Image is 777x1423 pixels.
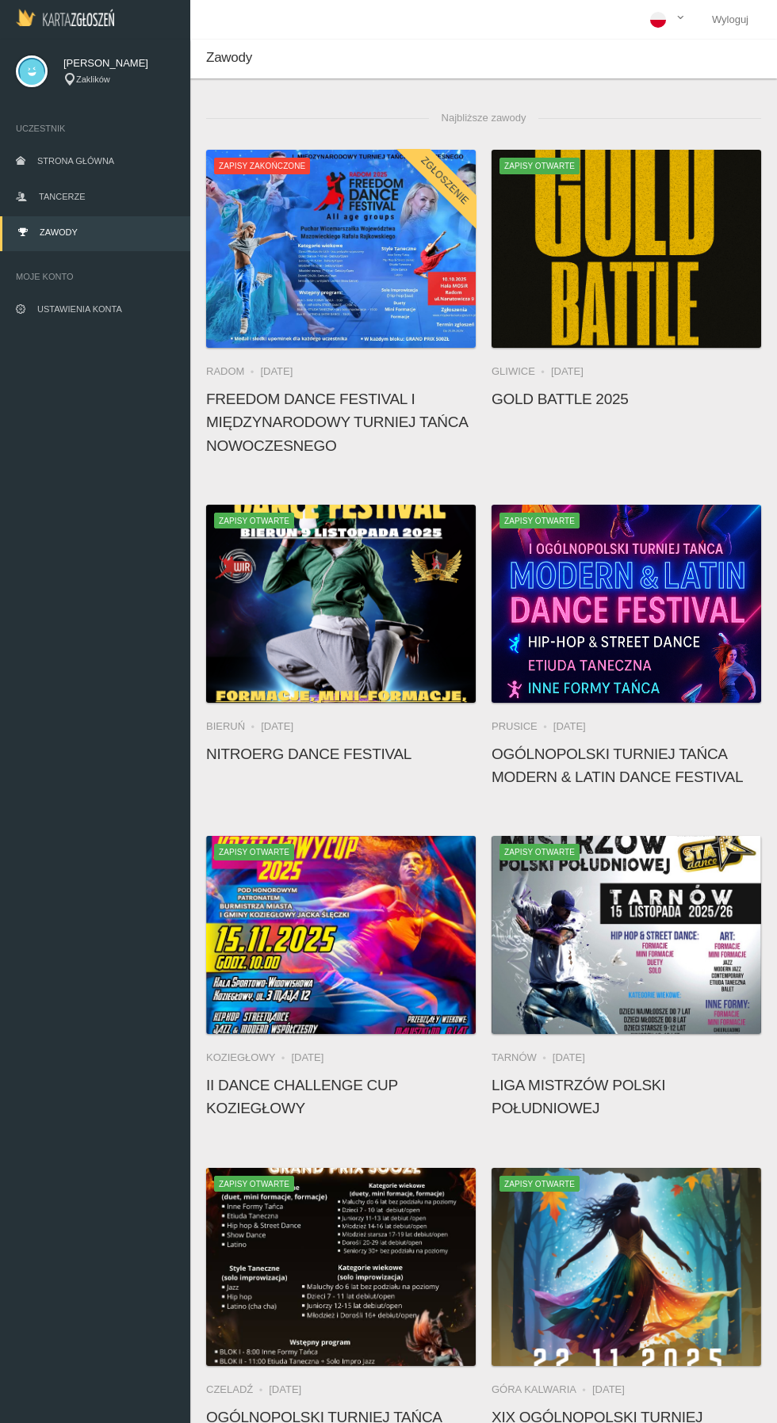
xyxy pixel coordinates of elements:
li: [DATE] [260,364,293,380]
a: XIX Ogólnopolski Turniej Taneczny "Taneczne Pejzaże"Zapisy otwarte [492,1168,761,1366]
img: II Dance Challenge Cup KOZIEGŁOWY [206,836,476,1034]
span: Zapisy otwarte [499,1176,580,1192]
li: Koziegłowy [206,1050,291,1066]
span: Zapisy otwarte [214,1176,294,1192]
h4: Liga Mistrzów Polski Południowej [492,1074,761,1120]
li: [DATE] [291,1050,323,1066]
span: Najbliższe zawody [429,102,539,134]
a: NitroErg Dance FestivalZapisy otwarte [206,505,476,703]
div: Zgłoszenie [394,131,495,231]
h4: Ogólnopolski Turniej Tańca MODERN & LATIN DANCE FESTIVAL [492,742,761,788]
li: Gliwice [492,364,551,380]
li: [DATE] [261,719,293,734]
img: Gold Battle 2025 [492,150,761,348]
span: Zapisy otwarte [214,513,294,528]
span: Uczestnik [16,120,174,136]
li: [DATE] [553,1050,585,1066]
li: Prusice [492,719,553,734]
span: Zapisy otwarte [499,158,580,174]
span: Strona główna [37,156,114,166]
h4: FREEDOM DANCE FESTIVAL I Międzynarodowy Turniej Tańca Nowoczesnego [206,387,476,457]
a: Gold Battle 2025Zapisy otwarte [492,150,761,348]
span: Zapisy otwarte [214,844,294,860]
img: svg [16,55,48,87]
span: [PERSON_NAME] [63,55,174,71]
h4: NitroErg Dance Festival [206,742,476,765]
img: Liga Mistrzów Polski Południowej [492,836,761,1034]
img: Ogólnopolski Turniej Tańca MODERN & LATIN DANCE FESTIVAL [492,505,761,703]
a: FREEDOM DANCE FESTIVAL I Międzynarodowy Turniej Tańca NowoczesnegoZapisy zakończoneZgłoszenie [206,150,476,348]
a: II Dance Challenge Cup KOZIEGŁOWYZapisy otwarte [206,836,476,1034]
h4: II Dance Challenge Cup KOZIEGŁOWY [206,1074,476,1120]
li: Bieruń [206,719,261,734]
span: Moje konto [16,269,174,284]
img: Ogólnopolski Turniej Tańca Nowoczesnego FIRE CUP [206,1168,476,1366]
img: XIX Ogólnopolski Turniej Taneczny "Taneczne Pejzaże" [492,1168,761,1366]
span: Zapisy zakończone [214,158,310,174]
a: Liga Mistrzów Polski PołudniowejZapisy otwarte [492,836,761,1034]
div: Zaklików [63,73,174,86]
a: Ogólnopolski Turniej Tańca MODERN & LATIN DANCE FESTIVALZapisy otwarte [492,505,761,703]
li: Czeladź [206,1382,269,1398]
span: Tancerze [39,192,85,201]
span: Zapisy otwarte [499,844,580,860]
li: [DATE] [551,364,584,380]
span: Zapisy otwarte [499,513,580,528]
li: Góra Kalwaria [492,1382,592,1398]
span: Zawody [40,227,78,237]
li: [DATE] [592,1382,625,1398]
h4: Gold Battle 2025 [492,387,761,410]
li: Radom [206,364,260,380]
img: Logo [16,9,114,26]
img: NitroErg Dance Festival [206,505,476,703]
span: Zawody [206,50,252,65]
li: [DATE] [553,719,586,734]
a: Ogólnopolski Turniej Tańca Nowoczesnego FIRE CUPZapisy otwarte [206,1168,476,1366]
li: [DATE] [269,1382,301,1398]
li: Tarnów [492,1050,553,1066]
img: FREEDOM DANCE FESTIVAL I Międzynarodowy Turniej Tańca Nowoczesnego [206,150,476,348]
span: Ustawienia konta [37,304,122,314]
